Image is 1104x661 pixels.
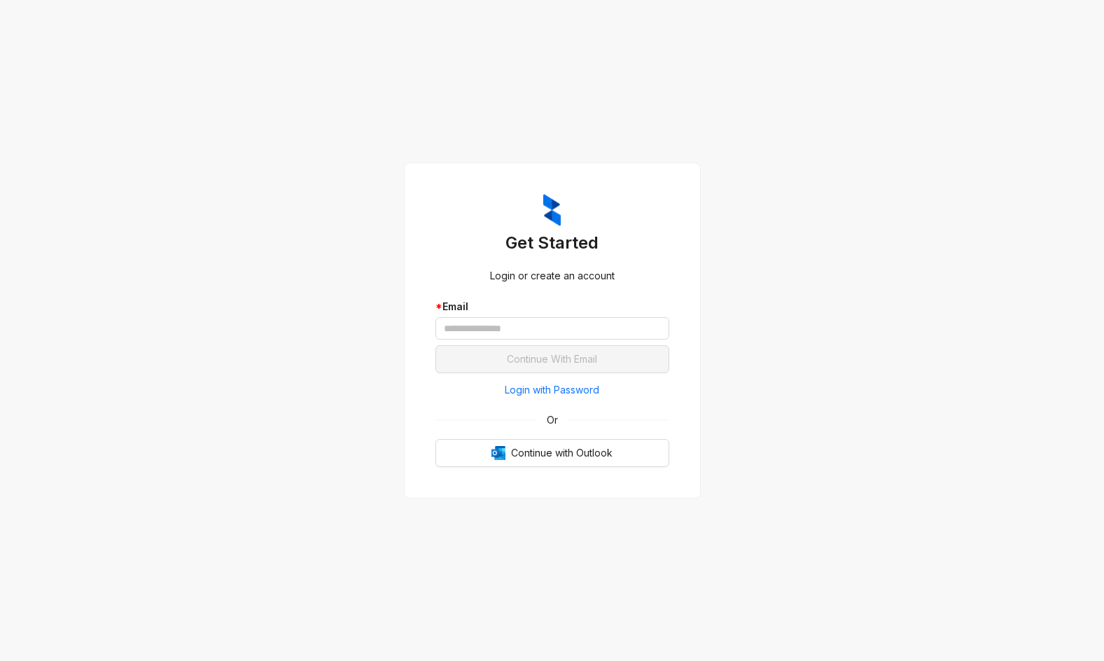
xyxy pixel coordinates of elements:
[543,194,561,226] img: ZumaIcon
[511,445,613,461] span: Continue with Outlook
[435,232,669,254] h3: Get Started
[435,268,669,284] div: Login or create an account
[435,345,669,373] button: Continue With Email
[435,439,669,467] button: OutlookContinue with Outlook
[491,446,505,460] img: Outlook
[435,379,669,401] button: Login with Password
[435,299,669,314] div: Email
[537,412,568,428] span: Or
[505,382,599,398] span: Login with Password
